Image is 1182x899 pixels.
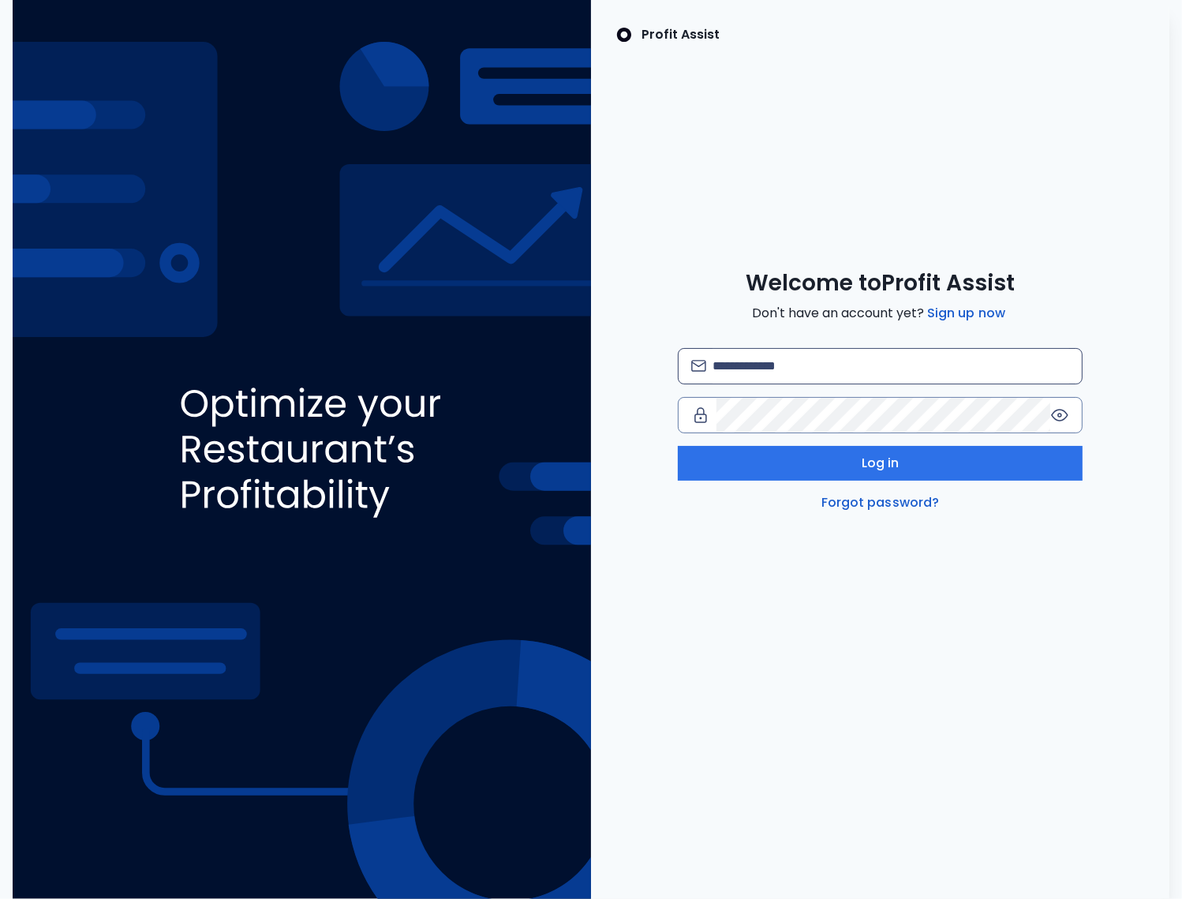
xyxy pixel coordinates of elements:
button: Log in [678,446,1083,481]
img: email [691,360,706,372]
a: Forgot password? [818,493,943,512]
a: Sign up now [924,304,1008,323]
span: Don't have an account yet? [752,304,1008,323]
span: Log in [862,454,900,473]
img: SpotOn Logo [616,25,632,44]
span: Welcome to Profit Assist [746,269,1015,298]
p: Profit Assist [641,25,720,44]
